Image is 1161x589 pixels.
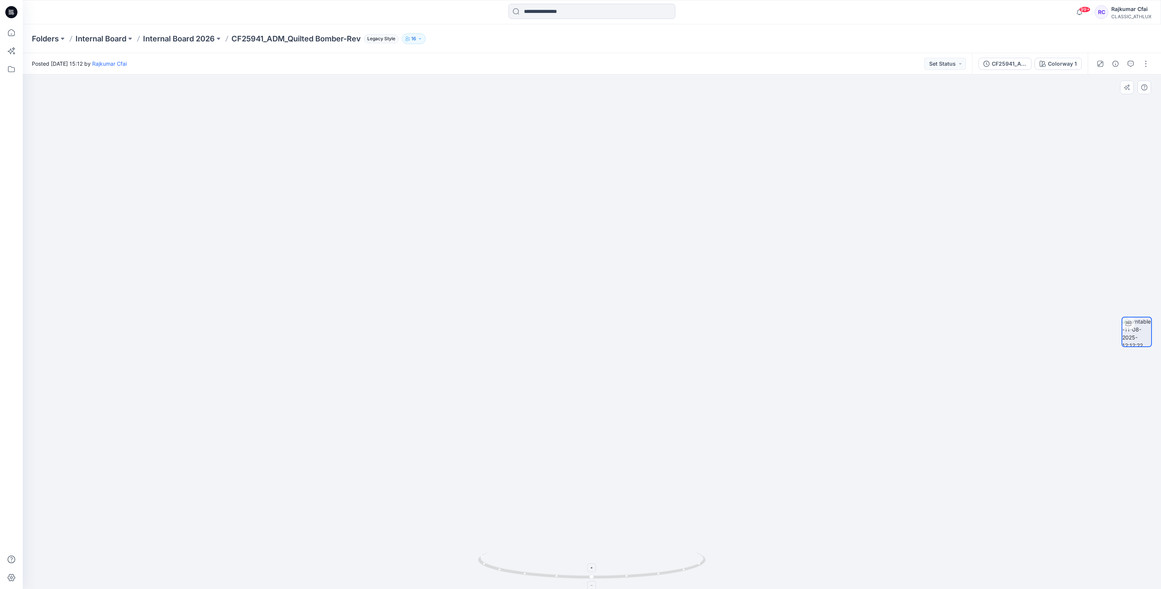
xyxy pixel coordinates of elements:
[92,60,127,67] a: Rajkumar Cfai
[1048,60,1077,68] div: Colorway 1
[402,33,426,44] button: 16
[1095,5,1108,19] div: RC
[143,33,215,44] a: Internal Board 2026
[979,58,1032,70] button: CF25941_ADM_Quilted Bomber-Rev
[1111,14,1152,19] div: CLASSIC_ATHLUX
[1122,317,1151,346] img: turntable-11-08-2025-12:12:22
[364,34,399,43] span: Legacy Style
[32,60,127,68] span: Posted [DATE] 15:12 by
[361,33,399,44] button: Legacy Style
[1111,5,1152,14] div: Rajkumar Cfai
[992,60,1027,68] div: CF25941_ADM_Quilted Bomber-Rev
[1035,58,1082,70] button: Colorway 1
[411,35,416,43] p: 16
[231,33,361,44] p: CF25941_ADM_Quilted Bomber-Rev
[76,33,126,44] a: Internal Board
[1079,6,1090,13] span: 99+
[32,33,59,44] a: Folders
[1109,58,1122,70] button: Details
